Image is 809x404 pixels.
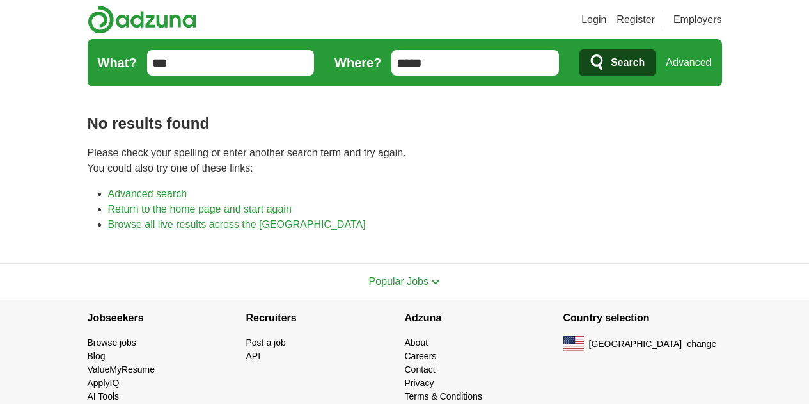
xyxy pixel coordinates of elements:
label: Where? [334,53,381,72]
a: Advanced [666,50,711,76]
a: Blog [88,351,106,361]
a: ApplyIQ [88,378,120,388]
a: Terms & Conditions [405,391,482,401]
span: [GEOGRAPHIC_DATA] [589,337,682,351]
a: Login [581,12,606,28]
a: Contact [405,364,436,375]
a: About [405,337,428,348]
img: US flag [563,336,584,351]
a: Advanced search [108,188,187,199]
img: toggle icon [431,279,440,285]
a: Register [617,12,655,28]
h1: No results found [88,112,722,135]
a: Browse all live results across the [GEOGRAPHIC_DATA] [108,219,366,230]
a: Browse jobs [88,337,136,348]
h4: Country selection [563,300,722,336]
a: Employers [673,12,722,28]
span: Search [611,50,645,76]
img: Adzuna logo [88,5,196,34]
a: AI Tools [88,391,120,401]
button: change [687,337,716,351]
a: ValueMyResume [88,364,155,375]
a: Return to the home page and start again [108,204,292,214]
a: Careers [405,351,437,361]
button: Search [579,49,656,76]
a: Post a job [246,337,286,348]
span: Popular Jobs [369,276,428,287]
p: Please check your spelling or enter another search term and try again. You could also try one of ... [88,145,722,176]
label: What? [98,53,137,72]
a: Privacy [405,378,434,388]
a: API [246,351,261,361]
